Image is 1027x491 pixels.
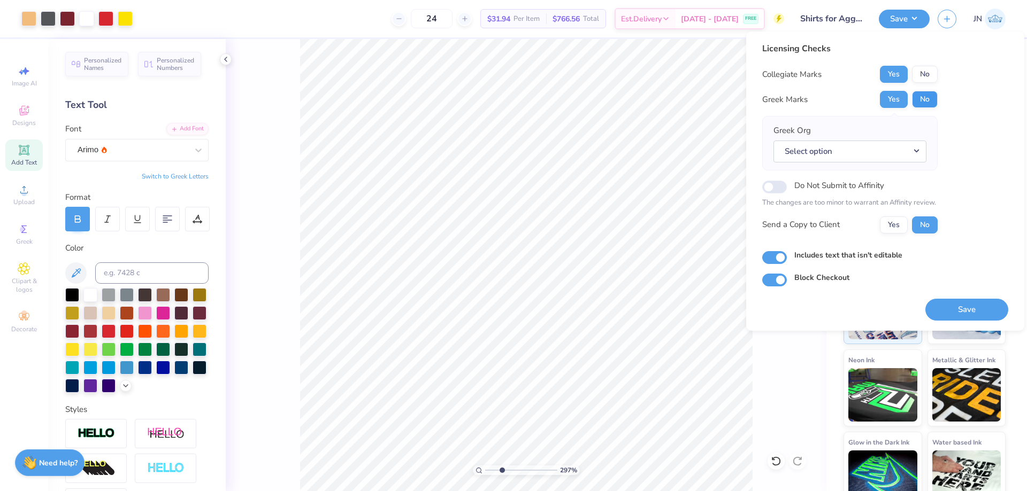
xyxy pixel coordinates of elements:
[974,9,1006,29] a: JN
[553,13,580,25] span: $766.56
[848,368,917,422] img: Neon Ink
[912,216,938,233] button: No
[880,66,908,83] button: Yes
[773,124,811,137] label: Greek Org
[147,462,185,474] img: Negative Space
[974,13,982,25] span: JN
[65,403,209,416] div: Styles
[880,216,908,233] button: Yes
[848,437,909,448] span: Glow in the Dark Ink
[762,198,938,208] p: The changes are too minor to warrant an Affinity review.
[166,123,209,135] div: Add Font
[745,15,756,22] span: FREE
[65,242,209,254] div: Color
[157,57,195,72] span: Personalized Numbers
[78,460,115,477] img: 3d Illusion
[794,272,849,283] label: Block Checkout
[84,57,122,72] span: Personalized Names
[78,427,115,440] img: Stroke
[12,119,36,127] span: Designs
[762,219,840,231] div: Send a Copy to Client
[985,9,1006,29] img: Jacky Noya
[925,299,1008,321] button: Save
[762,42,938,55] div: Licensing Checks
[142,172,209,181] button: Switch to Greek Letters
[912,91,938,108] button: No
[912,66,938,83] button: No
[583,13,599,25] span: Total
[65,191,210,204] div: Format
[794,250,902,261] label: Includes text that isn't editable
[487,13,510,25] span: $31.94
[65,98,209,112] div: Text Tool
[16,237,33,246] span: Greek
[147,427,185,440] img: Shadow
[513,13,540,25] span: Per Item
[762,93,808,106] div: Greek Marks
[932,437,982,448] span: Water based Ink
[792,8,871,29] input: Untitled Design
[5,277,43,294] span: Clipart & logos
[12,79,37,88] span: Image AI
[13,198,35,206] span: Upload
[39,458,78,468] strong: Need help?
[932,354,995,365] span: Metallic & Glitter Ink
[773,141,926,162] button: Select option
[879,10,930,28] button: Save
[848,354,875,365] span: Neon Ink
[681,13,739,25] span: [DATE] - [DATE]
[762,68,822,81] div: Collegiate Marks
[560,465,577,475] span: 297 %
[932,368,1001,422] img: Metallic & Glitter Ink
[621,13,662,25] span: Est. Delivery
[95,262,209,284] input: e.g. 7428 c
[11,325,37,333] span: Decorate
[794,178,884,192] label: Do Not Submit to Affinity
[880,91,908,108] button: Yes
[11,158,37,167] span: Add Text
[65,123,81,135] label: Font
[411,9,453,28] input: – –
